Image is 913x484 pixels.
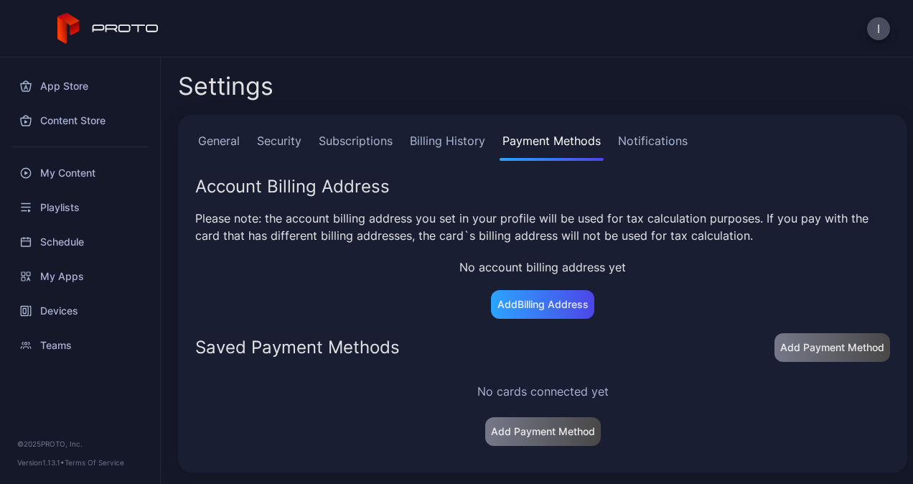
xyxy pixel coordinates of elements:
div: © 2025 PROTO, Inc. [17,438,143,450]
div: Add Payment Method [491,426,595,437]
a: Security [254,132,304,161]
a: Terms Of Service [65,458,124,467]
a: Notifications [615,132,690,161]
div: Add Payment Method [780,342,884,353]
a: Devices [9,294,151,328]
button: AddBilling Address [491,290,594,319]
div: Saved Payment Methods [195,339,400,356]
a: Playlists [9,190,151,225]
a: Schedule [9,225,151,259]
button: I [867,17,890,40]
div: No cards connected yet [477,383,609,400]
button: Add Payment Method [485,417,601,446]
a: App Store [9,69,151,103]
a: Content Store [9,103,151,138]
div: Please note: the account billing address you set in your profile will be used for tax calculation... [195,210,890,244]
a: My Apps [9,259,151,294]
p: No account billing address yet [195,259,890,276]
a: General [195,132,243,161]
div: Account Billing Address [195,178,890,195]
a: Billing History [407,132,488,161]
div: Add Billing Address [497,299,589,310]
a: Teams [9,328,151,363]
a: Payment Methods [500,132,604,161]
a: My Content [9,156,151,190]
span: Version 1.13.1 • [17,458,65,467]
button: Add Payment Method [774,333,890,362]
h2: Settings [178,73,273,99]
a: Subscriptions [316,132,395,161]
